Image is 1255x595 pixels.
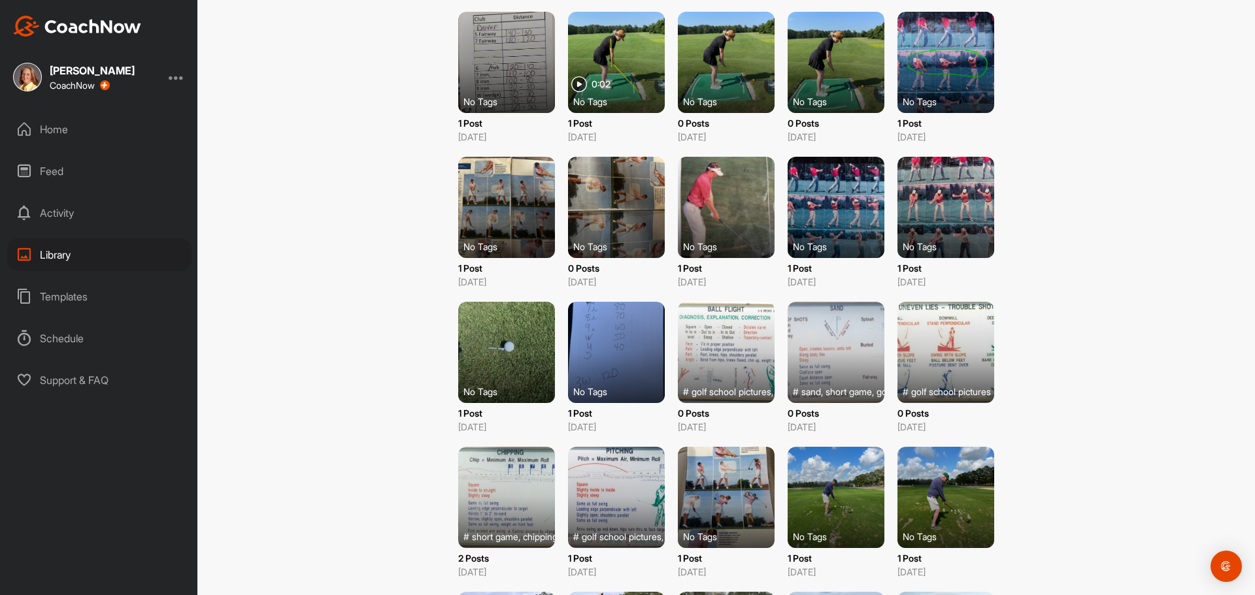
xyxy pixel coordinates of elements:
div: No Tags [573,240,670,253]
img: play [571,76,587,92]
div: # [793,385,890,398]
p: [DATE] [678,130,775,144]
div: No Tags [793,240,890,253]
p: [DATE] [678,420,775,434]
div: [PERSON_NAME] [50,65,135,76]
p: [DATE] [458,130,555,144]
p: 1 Post [678,551,775,565]
span: 0:02 [592,80,611,89]
p: 1 Post [458,406,555,420]
p: [DATE] [458,420,555,434]
div: Activity [7,197,192,229]
img: CoachNow [13,16,141,37]
div: Feed [7,155,192,187]
p: [DATE] [788,130,884,144]
p: 1 Post [568,116,665,130]
div: # [573,530,670,543]
p: [DATE] [568,275,665,289]
div: # [903,385,999,398]
p: [DATE] [897,275,994,289]
p: 0 Posts [788,406,884,420]
div: No Tags [573,385,670,398]
p: 1 Post [897,551,994,565]
p: [DATE] [678,275,775,289]
p: 1 Post [897,261,994,275]
span: golf school pictures , [692,385,773,398]
p: 0 Posts [568,261,665,275]
span: short game , [472,530,520,543]
div: No Tags [463,95,560,108]
p: 0 Posts [678,406,775,420]
p: 1 Post [568,406,665,420]
span: sand , [801,385,823,398]
span: short game , [826,385,874,398]
span: golf school pictures [911,385,991,398]
div: Library [7,238,192,271]
p: 0 Posts [678,116,775,130]
p: 1 Post [788,261,884,275]
div: # [463,530,560,543]
div: No Tags [683,240,780,253]
p: [DATE] [788,275,884,289]
span: golf school pictures , [582,530,663,543]
p: 1 Post [897,116,994,130]
div: Open Intercom Messenger [1211,551,1242,582]
p: [DATE] [678,565,775,579]
div: No Tags [683,530,780,543]
div: Schedule [7,322,192,355]
p: 1 Post [458,261,555,275]
p: [DATE] [788,565,884,579]
span: chipping , [523,530,560,543]
div: # [683,385,780,398]
p: 1 Post [458,116,555,130]
p: [DATE] [568,130,665,144]
div: CoachNow [50,80,110,91]
div: Home [7,113,192,146]
div: No Tags [793,530,890,543]
p: [DATE] [568,565,665,579]
div: No Tags [463,385,560,398]
p: 0 Posts [897,406,994,420]
p: [DATE] [897,420,994,434]
div: Support & FAQ [7,364,192,396]
div: No Tags [683,95,780,108]
div: No Tags [463,240,560,253]
p: 0 Posts [788,116,884,130]
span: golf school pictures , [877,385,958,398]
p: [DATE] [897,565,994,579]
p: 2 Posts [458,551,555,565]
div: No Tags [903,95,999,108]
p: 1 Post [788,551,884,565]
p: [DATE] [568,420,665,434]
p: [DATE] [897,130,994,144]
p: [DATE] [458,565,555,579]
div: No Tags [573,95,670,108]
div: Templates [7,280,192,313]
div: No Tags [793,95,890,108]
div: No Tags [903,240,999,253]
div: No Tags [903,530,999,543]
p: 1 Post [568,551,665,565]
p: [DATE] [458,275,555,289]
img: square_2a955b659569af581705c2d67bca4b7e.jpg [13,63,42,91]
p: 1 Post [678,261,775,275]
p: [DATE] [788,420,884,434]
